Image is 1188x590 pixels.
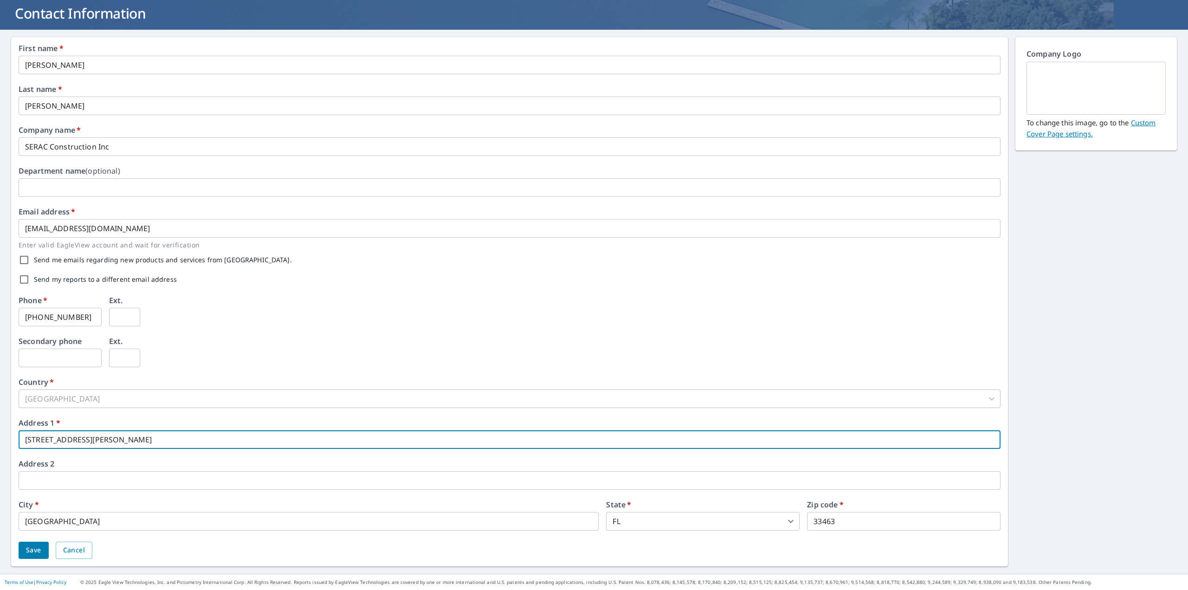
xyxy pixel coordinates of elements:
label: Last name [19,85,62,93]
label: Company name [19,126,81,134]
button: Cancel [56,542,92,559]
p: | [5,579,66,585]
label: City [19,501,39,508]
label: Send my reports to a different email address [34,276,177,283]
b: (optional) [85,166,120,176]
span: Save [26,545,41,556]
a: Privacy Policy [36,579,66,585]
div: FL [606,512,800,531]
label: Zip code [807,501,844,508]
img: EmptyCustomerLogo.png [1038,63,1155,113]
label: Address 1 [19,419,60,427]
button: Save [19,542,49,559]
label: Send me emails regarding new products and services from [GEOGRAPHIC_DATA]. [34,257,292,263]
p: © 2025 Eagle View Technologies, Inc. and Pictometry International Corp. All Rights Reserved. Repo... [80,579,1183,586]
h1: Contact Information [11,4,1177,23]
p: Enter valid EagleView account and wait for verification [19,240,994,250]
label: Address 2 [19,460,54,467]
label: Ext. [109,297,123,304]
label: Secondary phone [19,337,82,345]
p: To change this image, go to the [1027,115,1166,139]
a: Terms of Use [5,579,33,585]
p: Company Logo [1027,48,1166,62]
label: Department name [19,167,120,175]
label: State [606,501,631,508]
label: Ext. [109,337,123,345]
label: Phone [19,297,47,304]
div: [GEOGRAPHIC_DATA] [19,389,1001,408]
label: Email address [19,208,75,215]
label: First name [19,45,64,52]
span: Cancel [63,545,85,556]
label: Country [19,378,54,386]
